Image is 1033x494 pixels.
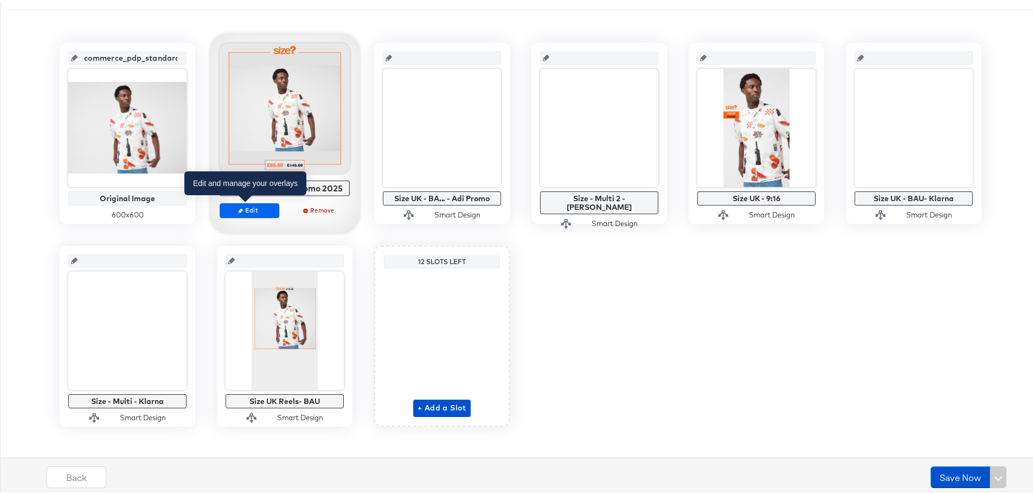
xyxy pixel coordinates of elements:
div: Size UK - BAU- Klarna [857,192,970,201]
div: Size - Multi 2 - [PERSON_NAME] [543,192,656,209]
div: Smart Design [592,216,638,227]
button: + Add a Slot [413,397,471,415]
span: + Add a Slot [418,399,466,413]
div: Smart Design [120,410,166,421]
div: 600 x 600 [68,208,187,218]
div: Smart Design [434,208,480,218]
div: Size UK Reels- BAU [228,395,341,403]
span: Remove [295,204,345,212]
div: Smart Design [277,410,323,421]
div: Smart Design [906,208,952,218]
div: Original Image [71,192,184,201]
button: Edit [220,201,279,216]
div: Size UK - 9:16 [700,192,813,201]
div: Smart Design [749,208,795,218]
button: Save Now [931,464,990,486]
div: Size UK - Adidas Promo 2025 [223,181,347,191]
div: Size UK - BA... - Adi Promo [386,192,498,201]
div: 12 Slots Left [387,255,497,264]
button: Remove [290,201,350,216]
button: Back [47,464,106,486]
span: Edit [224,204,274,212]
div: Size - Multi - Klarna [71,395,184,403]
